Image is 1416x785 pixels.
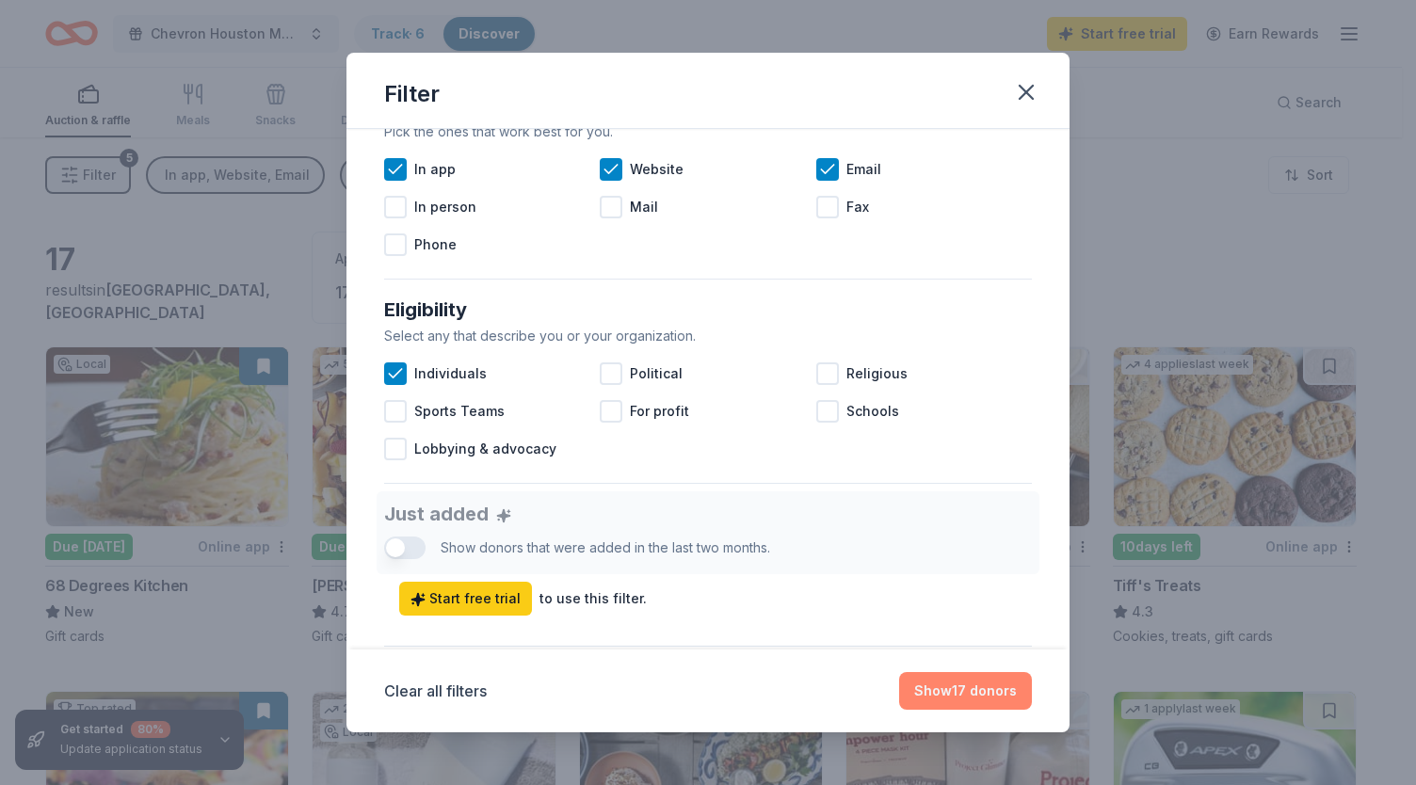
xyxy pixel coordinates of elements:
[539,587,647,610] div: to use this filter.
[384,79,440,109] div: Filter
[630,400,689,423] span: For profit
[899,672,1032,710] button: Show17 donors
[384,325,1032,347] div: Select any that describe you or your organization.
[384,295,1032,325] div: Eligibility
[410,587,521,610] span: Start free trial
[384,680,487,702] button: Clear all filters
[846,400,899,423] span: Schools
[846,362,908,385] span: Religious
[414,196,476,218] span: In person
[384,120,1032,143] div: Pick the ones that work best for you.
[414,438,556,460] span: Lobbying & advocacy
[414,400,505,423] span: Sports Teams
[414,233,457,256] span: Phone
[846,158,881,181] span: Email
[399,582,532,616] a: Start free trial
[846,196,869,218] span: Fax
[630,196,658,218] span: Mail
[630,362,683,385] span: Political
[414,158,456,181] span: In app
[414,362,487,385] span: Individuals
[630,158,684,181] span: Website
